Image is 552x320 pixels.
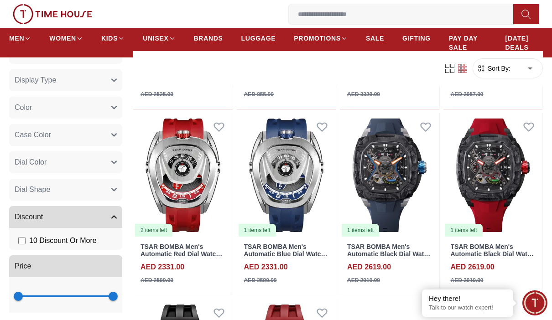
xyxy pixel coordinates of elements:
div: 1 items left [239,224,276,237]
span: MEN [9,34,24,43]
button: Color [9,97,122,119]
button: Dial Shape [9,179,122,201]
button: Sort By: [477,64,510,73]
span: [DATE] DEALS [505,34,543,52]
a: UNISEX [143,30,175,46]
h4: AED 2619.00 [347,262,391,273]
div: 1 items left [445,224,483,237]
span: Sort By: [486,64,510,73]
span: GIFTING [402,34,431,43]
div: Hey there! [429,294,506,303]
span: BRANDS [194,34,223,43]
a: MEN [9,30,31,46]
div: AED 2525.00 [141,90,173,98]
input: 10 Discount Or More [18,237,26,244]
a: TSAR BOMBA Men's Automatic Black Dial Watch - TB8605-01 [451,243,535,266]
button: Dial Color [9,151,122,173]
span: PROMOTIONS [294,34,341,43]
h4: AED 2331.00 [141,262,184,273]
div: AED 855.00 [244,90,274,98]
a: TSAR BOMBA Men's Automatic Red Dial Watch - TB8213A-04 SET2 items left [133,113,233,237]
span: Display Type [15,75,56,86]
button: Case Color [9,124,122,146]
span: Case Color [15,129,51,140]
span: KIDS [101,34,118,43]
div: Chat Widget [522,290,547,315]
button: Price [9,255,122,277]
div: AED 2910.00 [347,276,380,284]
div: AED 2590.00 [141,276,173,284]
img: TSAR BOMBA Men's Automatic Black Dial Watch - TB8605-02 [340,113,439,237]
a: PROMOTIONS [294,30,348,46]
h4: AED 2619.00 [451,262,495,273]
span: Dial Color [15,157,47,168]
a: PAY DAY SALE [449,30,487,56]
a: SALE [366,30,384,46]
div: AED 2590.00 [244,276,277,284]
a: TSAR BOMBA Men's Automatic Black Dial Watch - TB8605-011 items left [443,113,543,237]
div: 2 items left [135,224,172,237]
span: LUGGAGE [241,34,276,43]
span: WOMEN [49,34,76,43]
button: Display Type [9,69,122,91]
div: 1 items left [342,224,379,237]
div: AED 3329.00 [347,90,380,98]
img: TSAR BOMBA Men's Automatic Blue Dial Watch - TB8213A-03 SET [237,113,336,237]
a: TSAR BOMBA Men's Automatic Red Dial Watch - TB8213A-04 SET [141,243,224,266]
span: UNISEX [143,34,168,43]
a: BRANDS [194,30,223,46]
a: GIFTING [402,30,431,46]
img: TSAR BOMBA Men's Automatic Red Dial Watch - TB8213A-04 SET [133,113,233,237]
span: Price [15,261,31,272]
a: LUGGAGE [241,30,276,46]
a: [DATE] DEALS [505,30,543,56]
a: TSAR BOMBA Men's Automatic Black Dial Watch - TB8605-02 [347,243,432,266]
a: WOMEN [49,30,83,46]
span: Color [15,102,32,113]
img: TSAR BOMBA Men's Automatic Black Dial Watch - TB8605-01 [443,113,543,237]
a: TSAR BOMBA Men's Automatic Blue Dial Watch - TB8213A-03 SET1 items left [237,113,336,237]
a: KIDS [101,30,125,46]
span: PAY DAY SALE [449,34,487,52]
span: Dial Shape [15,184,50,195]
h4: AED 2331.00 [244,262,288,273]
div: AED 2910.00 [451,276,484,284]
span: Discount [15,212,43,222]
a: TSAR BOMBA Men's Automatic Blue Dial Watch - TB8213A-03 SET [244,243,328,266]
span: 10 Discount Or More [29,235,97,246]
button: Discount [9,206,122,228]
div: AED 2957.00 [451,90,484,98]
p: Talk to our watch expert! [429,304,506,312]
a: TSAR BOMBA Men's Automatic Black Dial Watch - TB8605-021 items left [340,113,439,237]
img: ... [13,4,92,24]
span: SALE [366,34,384,43]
